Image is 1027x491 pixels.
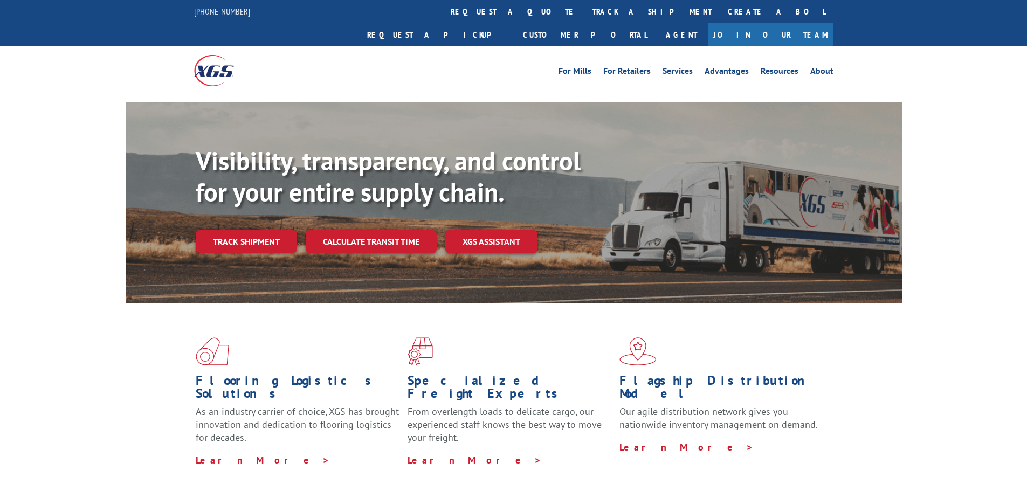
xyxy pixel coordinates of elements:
a: Learn More > [619,441,754,453]
p: From overlength loads to delicate cargo, our experienced staff knows the best way to move your fr... [408,405,611,453]
b: Visibility, transparency, and control for your entire supply chain. [196,144,581,209]
h1: Flooring Logistics Solutions [196,374,399,405]
img: xgs-icon-focused-on-flooring-red [408,337,433,365]
span: Our agile distribution network gives you nationwide inventory management on demand. [619,405,818,431]
h1: Specialized Freight Experts [408,374,611,405]
a: For Retailers [603,67,651,79]
a: Calculate transit time [306,230,437,253]
a: Learn More > [408,454,542,466]
img: xgs-icon-flagship-distribution-model-red [619,337,657,365]
img: xgs-icon-total-supply-chain-intelligence-red [196,337,229,365]
a: Customer Portal [515,23,655,46]
a: [PHONE_NUMBER] [194,6,250,17]
a: Agent [655,23,708,46]
a: Advantages [705,67,749,79]
a: Services [663,67,693,79]
span: As an industry carrier of choice, XGS has brought innovation and dedication to flooring logistics... [196,405,399,444]
a: Join Our Team [708,23,833,46]
a: Resources [761,67,798,79]
a: XGS ASSISTANT [445,230,537,253]
a: Request a pickup [359,23,515,46]
a: For Mills [559,67,591,79]
h1: Flagship Distribution Model [619,374,823,405]
a: Track shipment [196,230,297,253]
a: About [810,67,833,79]
a: Learn More > [196,454,330,466]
